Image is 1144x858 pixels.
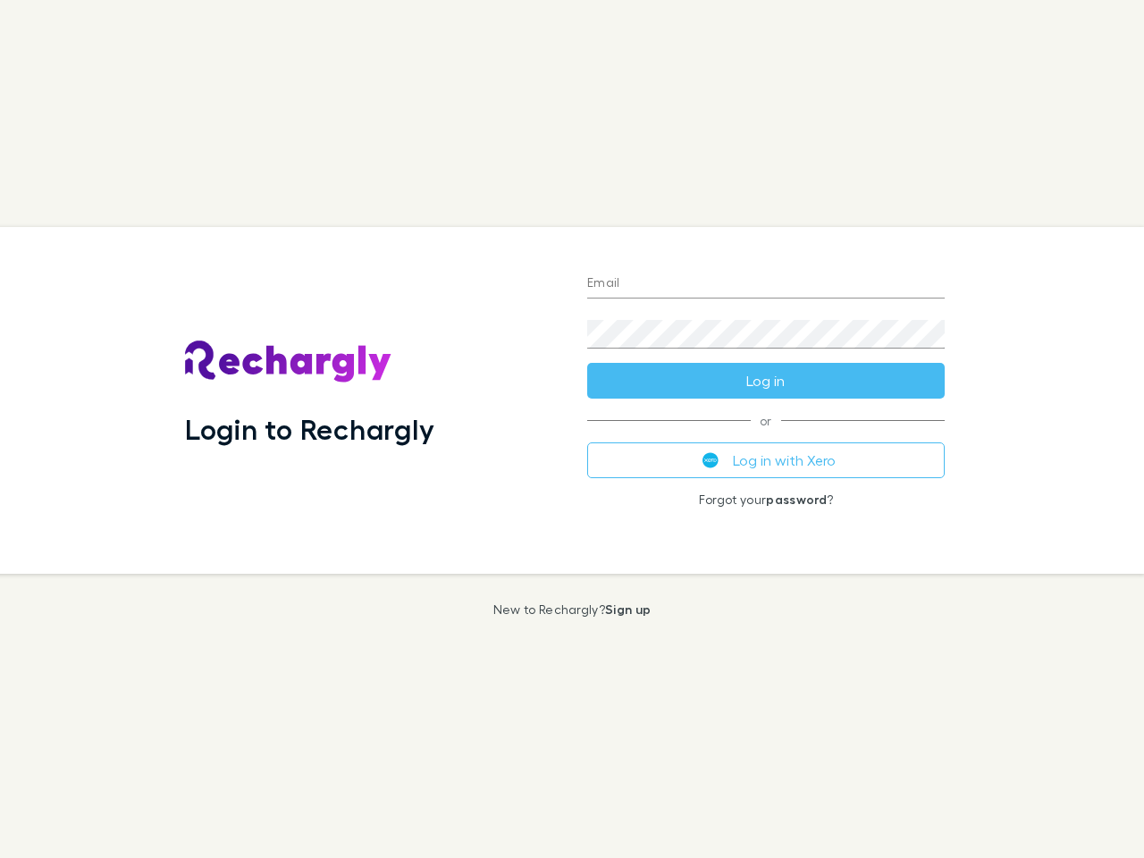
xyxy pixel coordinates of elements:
span: or [587,420,945,421]
h1: Login to Rechargly [185,412,434,446]
img: Rechargly's Logo [185,341,392,383]
button: Log in [587,363,945,399]
a: Sign up [605,601,651,617]
p: New to Rechargly? [493,602,652,617]
button: Log in with Xero [587,442,945,478]
p: Forgot your ? [587,492,945,507]
a: password [766,492,827,507]
img: Xero's logo [702,452,719,468]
